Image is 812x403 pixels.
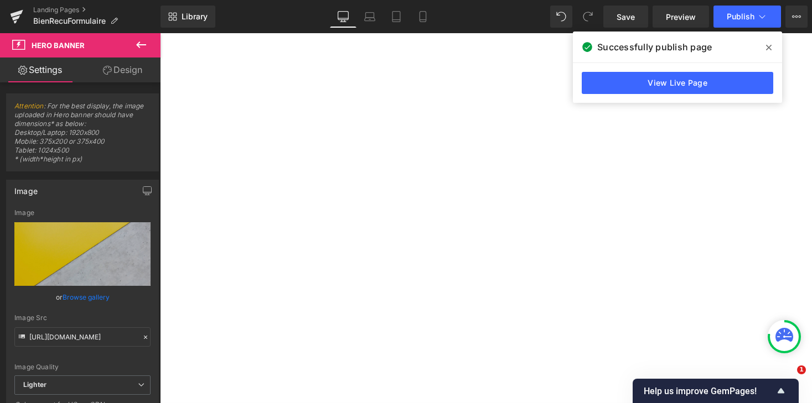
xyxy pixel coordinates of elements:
[597,40,712,54] span: Successfully publish page
[617,11,635,23] span: Save
[14,291,151,303] div: or
[14,327,151,347] input: Link
[182,12,208,22] span: Library
[644,386,774,396] span: Help us improve GemPages!
[774,365,801,392] iframe: Intercom live chat
[577,6,599,28] button: Redo
[582,72,773,94] a: View Live Page
[356,6,383,28] a: Laptop
[727,12,754,21] span: Publish
[14,180,38,196] div: Image
[161,6,215,28] a: New Library
[383,6,410,28] a: Tablet
[14,209,151,217] div: Image
[797,365,806,374] span: 1
[550,6,572,28] button: Undo
[14,363,151,371] div: Image Quality
[33,6,161,14] a: Landing Pages
[410,6,436,28] a: Mobile
[63,287,110,307] a: Browse gallery
[14,102,44,110] a: Attention
[644,384,788,397] button: Show survey - Help us improve GemPages!
[666,11,696,23] span: Preview
[82,57,163,82] a: Design
[330,6,356,28] a: Desktop
[713,6,781,28] button: Publish
[14,314,151,322] div: Image Src
[33,17,106,25] span: BienRecuFormulaire
[23,380,46,389] b: Lighter
[785,6,808,28] button: More
[32,41,85,50] span: Hero Banner
[14,102,151,171] span: : For the best display, the image uploaded in Hero banner should have dimensions* as below: Deskt...
[653,6,709,28] a: Preview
